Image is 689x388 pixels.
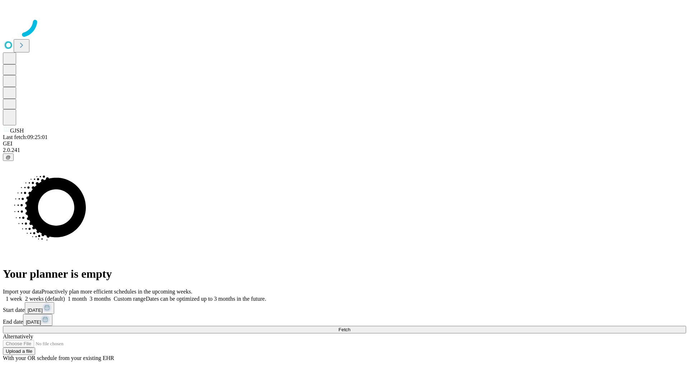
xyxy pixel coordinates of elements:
[3,153,14,161] button: @
[3,347,35,355] button: Upload a file
[3,333,33,339] span: Alternatively
[6,296,22,302] span: 1 week
[3,314,686,326] div: End date
[10,128,24,134] span: GJSH
[114,296,146,302] span: Custom range
[3,140,686,147] div: GEI
[25,296,65,302] span: 2 weeks (default)
[90,296,111,302] span: 3 months
[146,296,266,302] span: Dates can be optimized up to 3 months in the future.
[42,288,192,295] span: Proactively plan more efficient schedules in the upcoming weeks.
[3,302,686,314] div: Start date
[338,327,350,332] span: Fetch
[23,314,52,326] button: [DATE]
[6,154,11,160] span: @
[26,319,41,325] span: [DATE]
[68,296,87,302] span: 1 month
[28,308,43,313] span: [DATE]
[3,288,42,295] span: Import your data
[3,326,686,333] button: Fetch
[3,147,686,153] div: 2.0.241
[3,355,114,361] span: With your OR schedule from your existing EHR
[25,302,54,314] button: [DATE]
[3,134,48,140] span: Last fetch: 09:25:01
[3,267,686,281] h1: Your planner is empty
